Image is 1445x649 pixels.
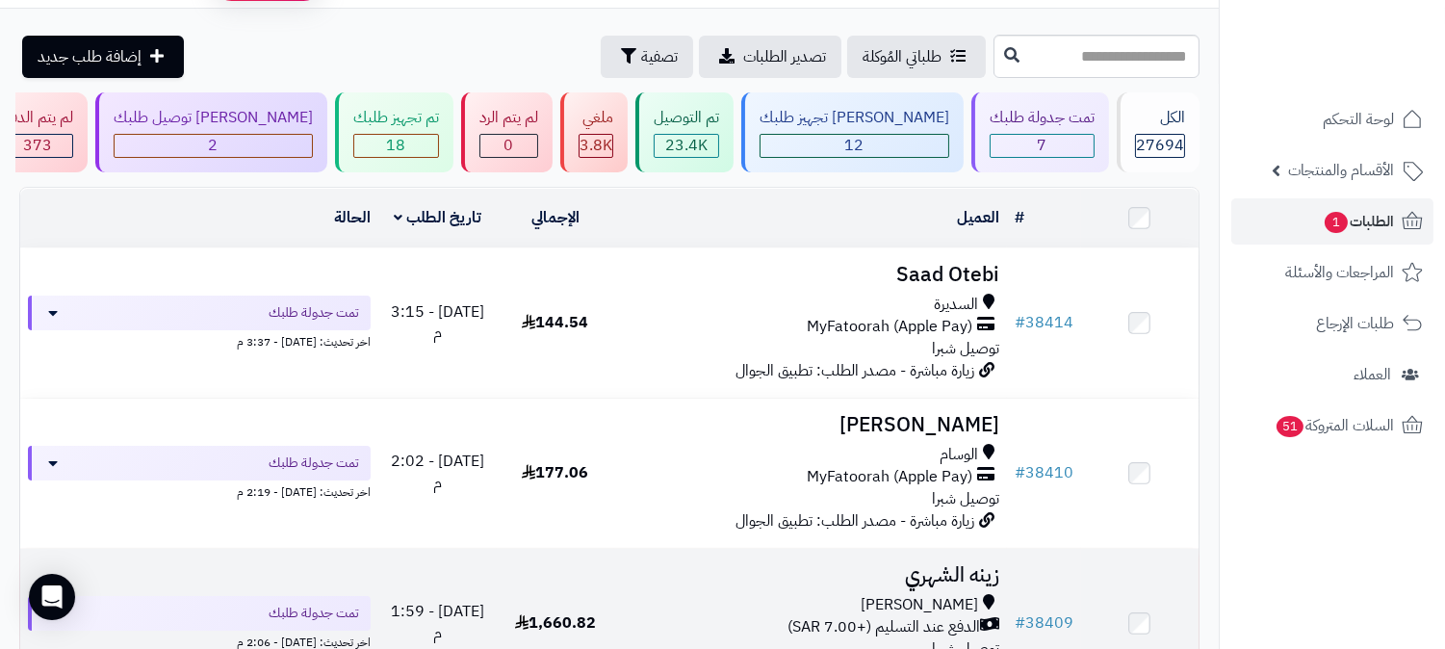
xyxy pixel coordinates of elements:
[353,107,439,129] div: تم تجهيز طلبك
[934,294,978,316] span: السديرة
[269,454,359,473] span: تمت جدولة طلبك
[1113,92,1203,172] a: الكل27694
[1316,310,1394,337] span: طلبات الإرجاع
[622,564,999,586] h3: زينه الشهري
[331,92,457,172] a: تم تجهيز طلبك 18
[391,450,484,495] span: [DATE] - 2:02 م
[699,36,841,78] a: تصدير الطلبات
[1231,402,1433,449] a: السلات المتروكة51
[2,107,73,129] div: لم يتم الدفع
[1135,107,1185,129] div: الكل
[760,107,949,129] div: [PERSON_NAME] تجهيز طلبك
[269,303,359,323] span: تمت جدولة طلبك
[580,135,612,157] div: 3837
[387,134,406,157] span: 18
[735,359,974,382] span: زيارة مباشرة - مصدر الطلب: تطبيق الجوال
[622,414,999,436] h3: [PERSON_NAME]
[655,135,718,157] div: 23445
[480,135,537,157] div: 0
[845,134,864,157] span: 12
[1015,461,1025,484] span: #
[515,611,596,635] span: 1,660.82
[1015,461,1073,484] a: #38410
[29,574,75,620] div: Open Intercom Messenger
[23,134,52,157] span: 373
[743,45,826,68] span: تصدير الطلبات
[38,45,142,68] span: إضافة طلب جديد
[1231,300,1433,347] a: طلبات الإرجاع
[990,107,1095,129] div: تمت جدولة طلبك
[1275,412,1394,439] span: السلات المتروكة
[556,92,632,172] a: ملغي 3.8K
[531,206,580,229] a: الإجمالي
[334,206,371,229] a: الحالة
[1015,311,1073,334] a: #38414
[522,461,588,484] span: 177.06
[391,600,484,645] span: [DATE] - 1:59 م
[1314,54,1427,94] img: logo-2.png
[807,316,972,338] span: MyFatoorah (Apple Pay)
[115,135,312,157] div: 2
[269,604,359,623] span: تمت جدولة طلبك
[665,134,708,157] span: 23.4K
[579,107,613,129] div: ملغي
[632,92,737,172] a: تم التوصيل 23.4K
[1285,259,1394,286] span: المراجعات والأسئلة
[957,206,999,229] a: العميل
[654,107,719,129] div: تم التوصيل
[1231,351,1433,398] a: العملاء
[580,134,612,157] span: 3.8K
[354,135,438,157] div: 18
[28,480,371,501] div: اخر تحديث: [DATE] - 2:19 م
[457,92,556,172] a: لم يتم الرد 0
[479,107,538,129] div: لم يتم الرد
[1231,96,1433,143] a: لوحة التحكم
[847,36,986,78] a: طلباتي المُوكلة
[1231,198,1433,245] a: الطلبات1
[1015,311,1025,334] span: #
[3,135,72,157] div: 373
[1015,206,1024,229] a: #
[1277,416,1303,437] span: 51
[932,337,999,360] span: توصيل شبرا
[1231,249,1433,296] a: المراجعات والأسئلة
[1325,212,1348,233] span: 1
[622,264,999,286] h3: Saad Otebi
[1015,611,1025,635] span: #
[504,134,514,157] span: 0
[391,300,484,346] span: [DATE] - 3:15 م
[114,107,313,129] div: [PERSON_NAME] توصيل طلبك
[1136,134,1184,157] span: 27694
[209,134,219,157] span: 2
[761,135,948,157] div: 12
[28,330,371,350] div: اخر تحديث: [DATE] - 3:37 م
[940,444,978,466] span: الوسام
[861,594,978,616] span: [PERSON_NAME]
[1354,361,1391,388] span: العملاء
[737,92,968,172] a: [PERSON_NAME] تجهيز طلبك 12
[1015,611,1073,635] a: #38409
[1323,208,1394,235] span: الطلبات
[91,92,331,172] a: [PERSON_NAME] توصيل طلبك 2
[863,45,942,68] span: طلباتي المُوكلة
[807,466,972,488] span: MyFatoorah (Apple Pay)
[735,509,974,532] span: زيارة مباشرة - مصدر الطلب: تطبيق الجوال
[641,45,678,68] span: تصفية
[991,135,1094,157] div: 7
[394,206,481,229] a: تاريخ الطلب
[787,616,980,638] span: الدفع عند التسليم (+7.00 SAR)
[1323,106,1394,133] span: لوحة التحكم
[22,36,184,78] a: إضافة طلب جديد
[601,36,693,78] button: تصفية
[932,487,999,510] span: توصيل شبرا
[1288,157,1394,184] span: الأقسام والمنتجات
[968,92,1113,172] a: تمت جدولة طلبك 7
[1038,134,1047,157] span: 7
[522,311,588,334] span: 144.54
